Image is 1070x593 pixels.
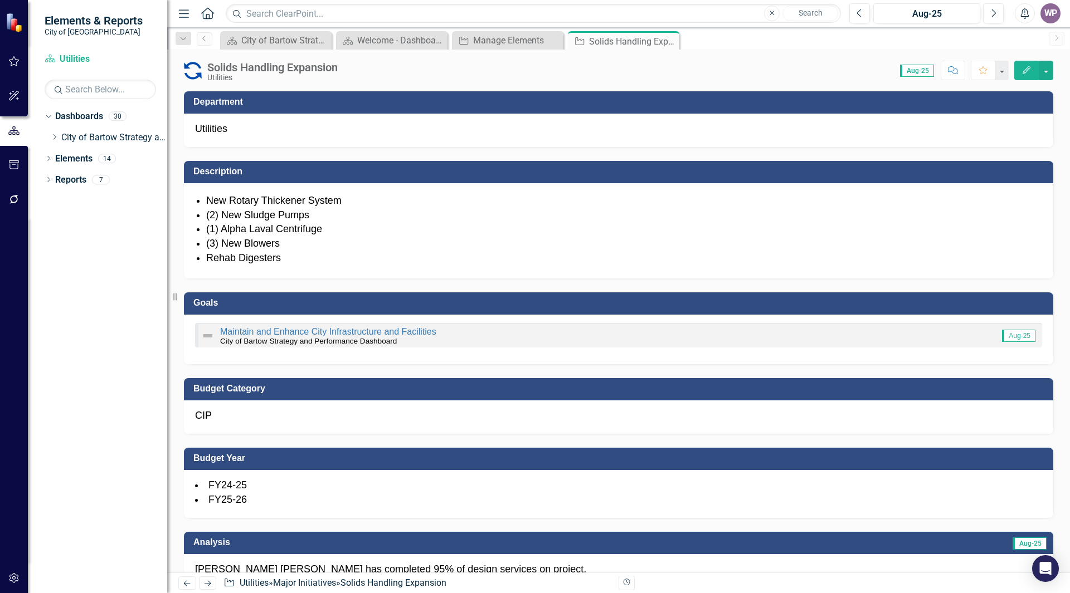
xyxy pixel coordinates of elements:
a: Reports [55,174,86,187]
div: Solids Handling Expansion [589,35,677,48]
a: Maintain and Enhance City Infrastructure and Facilities [220,327,436,336]
div: Aug-25 [877,7,976,21]
button: Aug-25 [873,3,980,23]
li: Rehab Digesters [206,251,1042,266]
span: CIP [195,410,212,421]
span: FY24-25 [208,479,247,491]
li: (2) New Sludge Pumps [206,208,1042,223]
button: Search [782,6,838,21]
div: » » [223,577,610,590]
a: Utilities [45,53,156,66]
div: Utilities [207,73,338,82]
img: ClearPoint Strategy [6,13,25,32]
img: Not Defined [201,329,215,342]
div: 14 [98,154,116,163]
input: Search ClearPoint... [226,4,841,23]
input: Search Below... [45,80,156,99]
h3: Department [193,97,1048,107]
a: Utilities [240,577,269,588]
li: (3) New Blowers [206,237,1042,251]
h3: Analysis [193,537,630,547]
span: Aug-25 [1013,537,1047,550]
div: 30 [109,112,127,121]
div: Manage Elements [473,33,561,47]
div: Open Intercom Messenger [1032,555,1059,582]
small: City of [GEOGRAPHIC_DATA] [45,27,143,36]
a: Manage Elements [455,33,561,47]
a: Elements [55,153,93,165]
a: Welcome - Dashboard [339,33,445,47]
div: Solids Handling Expansion [207,61,338,73]
span: Aug-25 [1002,330,1035,342]
small: City of Bartow Strategy and Performance Dashboard [220,337,397,345]
span: Utilities [195,123,227,134]
button: WP [1040,3,1061,23]
h3: Description [193,166,1048,177]
span: FY25-26 [208,494,247,505]
a: Dashboards [55,110,103,123]
span: Aug-25 [900,65,934,77]
a: Major Initiatives [273,577,336,588]
div: Welcome - Dashboard [357,33,445,47]
h3: Goals [193,298,1048,308]
div: City of Bartow Strategy and Performance Dashboard [241,33,329,47]
a: City of Bartow Strategy and Performance Dashboard [223,33,329,47]
a: City of Bartow Strategy and Performance Dashboard [61,131,167,144]
p: [PERSON_NAME] [PERSON_NAME] has completed 95% of design services on project. [195,562,1042,577]
div: 7 [92,175,110,184]
span: New Rotary Thickener System [206,195,342,206]
li: (1) Alpha Laval Centrifuge [206,222,1042,237]
h3: Budget Year [193,453,1048,463]
div: Solids Handling Expansion [341,577,446,588]
h3: Budget Category [193,384,1048,394]
span: Elements & Reports [45,14,143,27]
img: Carry Forward [184,62,202,80]
span: Search [799,8,823,17]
